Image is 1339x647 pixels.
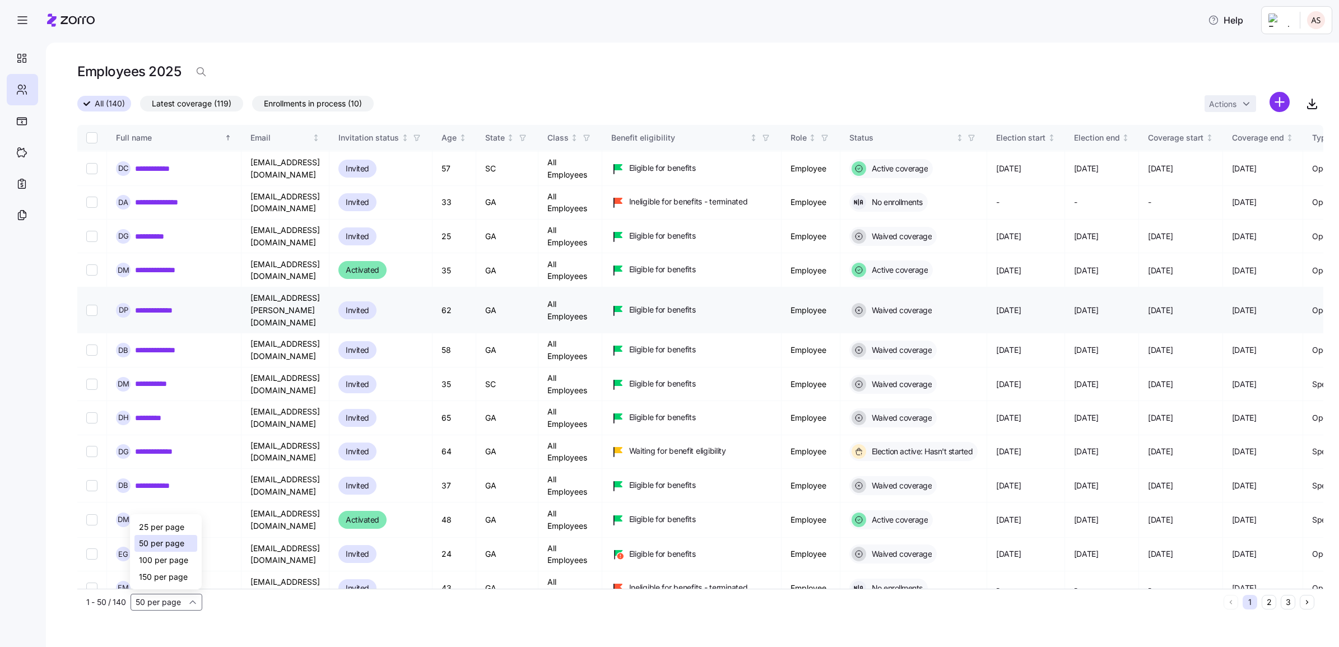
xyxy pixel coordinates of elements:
div: Role [791,132,807,144]
span: Election active: Hasn't started [868,446,973,457]
span: Special [1312,446,1338,457]
span: D A [118,199,128,206]
input: Select record 43 [86,379,97,390]
span: Eligible for benefits [629,304,696,315]
span: Invited [346,230,369,243]
span: [DATE] [1232,446,1257,457]
span: Eligible for benefits [629,230,696,241]
th: Benefit eligibilityNot sorted [602,125,782,151]
th: RoleNot sorted [782,125,840,151]
span: [DATE] [996,163,1021,174]
td: [EMAIL_ADDRESS][DOMAIN_NAME] [241,502,329,537]
span: Invited [346,343,369,357]
span: [DATE] [996,514,1021,525]
span: - [1148,197,1151,208]
th: Full nameSorted ascending [107,125,241,151]
span: - [1148,583,1151,594]
span: Active coverage [868,163,928,174]
span: - [996,583,999,594]
span: Activated [346,513,379,527]
div: State [485,132,505,144]
th: Coverage startNot sorted [1139,125,1223,151]
span: D G [118,232,129,240]
td: Employee [782,152,840,186]
span: [DATE] [1074,412,1099,423]
button: Next page [1300,595,1314,609]
td: All Employees [538,333,602,367]
span: [DATE] [1148,548,1173,560]
span: [DATE] [1148,163,1173,174]
span: Invited [346,479,369,492]
span: Eligible for benefits [629,344,696,355]
div: Full name [116,132,222,144]
th: EmailNot sorted [241,125,329,151]
span: [DATE] [996,305,1021,316]
span: [DATE] [996,231,1021,242]
div: Not sorted [570,134,578,142]
span: [DATE] [1148,305,1173,316]
span: Actions [1209,100,1236,108]
input: Select all records [86,132,97,143]
span: E M [118,584,129,592]
span: [DATE] [1232,412,1257,423]
span: [DATE] [1232,480,1257,491]
th: StatusNot sorted [840,125,988,151]
span: [DATE] [1148,412,1173,423]
span: Waiting for benefit eligibility [629,445,726,457]
td: [EMAIL_ADDRESS][PERSON_NAME][DOMAIN_NAME] [241,287,329,333]
td: GA [476,502,538,537]
span: Enrollments in process (10) [264,96,362,111]
span: [DATE] [1074,345,1099,356]
span: Special [1312,514,1338,525]
button: 1 [1243,595,1257,609]
td: [EMAIL_ADDRESS][DOMAIN_NAME] [241,435,329,469]
span: Invited [346,445,369,458]
td: Employee [782,538,840,571]
button: 3 [1281,595,1295,609]
td: GA [476,538,538,571]
td: Employee [782,333,840,367]
span: - [996,197,999,208]
div: Not sorted [1286,134,1294,142]
div: Not sorted [459,134,467,142]
td: Employee [782,287,840,333]
span: Eligible for benefits [629,480,696,491]
td: 37 [433,469,476,502]
td: 25 [433,220,476,253]
td: [EMAIL_ADDRESS][DOMAIN_NAME] [241,367,329,401]
div: Not sorted [1206,134,1214,142]
span: Invited [346,378,369,391]
span: 150 per page [139,571,188,583]
span: D G [118,448,129,455]
span: [DATE] [1232,514,1257,525]
td: 35 [433,253,476,287]
button: Actions [1205,95,1256,112]
td: [EMAIL_ADDRESS][DOMAIN_NAME] [241,401,329,435]
td: SC [476,367,538,401]
td: SC [476,152,538,186]
input: Select record 49 [86,583,97,594]
div: Email [250,132,310,144]
span: D M [118,267,129,274]
span: [DATE] [1232,379,1257,390]
span: No enrollments [868,197,923,208]
td: 48 [433,502,476,537]
span: Special [1312,480,1338,491]
span: Active coverage [868,264,928,276]
div: Not sorted [312,134,320,142]
div: Age [441,132,457,144]
span: Invited [346,411,369,425]
td: All Employees [538,435,602,469]
input: Select record 44 [86,412,97,423]
div: Not sorted [956,134,964,142]
span: E G [118,551,128,558]
span: Waived coverage [868,480,932,491]
th: Invitation statusNot sorted [329,125,433,151]
td: 58 [433,333,476,367]
div: Status [849,132,954,144]
span: 50 per page [139,537,184,550]
td: GA [476,571,538,605]
span: [DATE] [1074,548,1099,560]
div: Benefit eligibility [611,132,748,144]
input: Select record 37 [86,163,97,174]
